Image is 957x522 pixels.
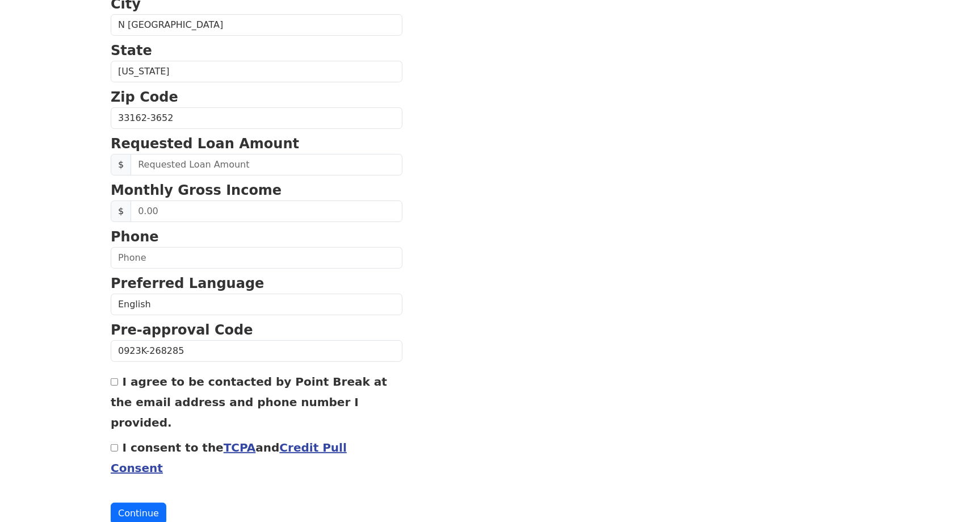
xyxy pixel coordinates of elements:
input: Requested Loan Amount [131,154,402,176]
span: $ [111,201,131,222]
label: I agree to be contacted by Point Break at the email address and phone number I provided. [111,375,387,429]
p: Monthly Gross Income [111,180,402,201]
strong: Pre-approval Code [111,322,253,338]
input: 0.00 [131,201,402,222]
strong: Preferred Language [111,275,264,291]
label: I consent to the and [111,441,347,475]
input: Zip Code [111,107,402,129]
span: $ [111,154,131,176]
input: Phone [111,247,402,269]
strong: Requested Loan Amount [111,136,299,152]
a: TCPA [224,441,256,454]
strong: Phone [111,229,159,245]
input: Pre-approval Code [111,340,402,362]
input: City [111,14,402,36]
strong: State [111,43,152,59]
strong: Zip Code [111,89,178,105]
